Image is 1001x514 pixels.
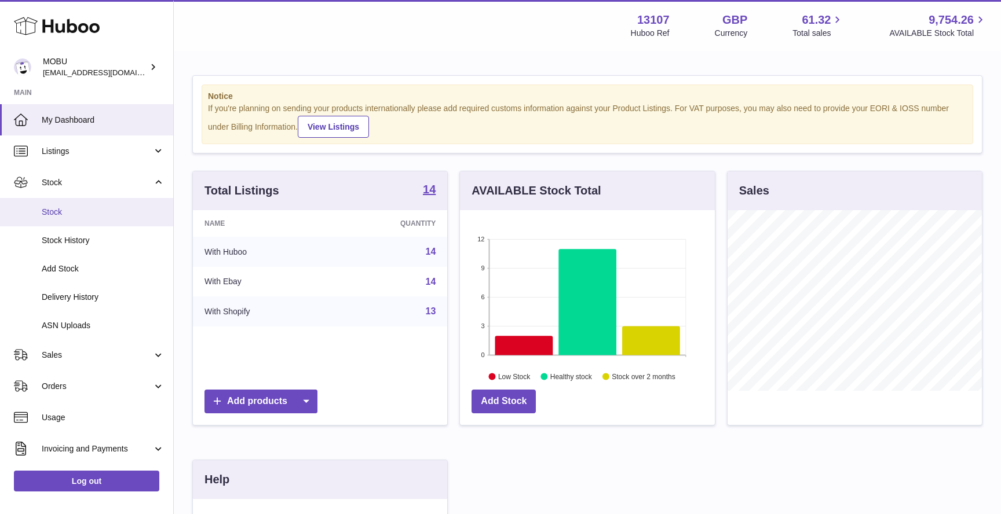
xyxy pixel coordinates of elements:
h3: Help [204,472,229,487]
img: mo@mobu.co.uk [14,58,31,76]
text: 3 [481,322,485,329]
span: Stock History [42,235,165,246]
strong: GBP [722,12,747,28]
a: 61.32 Total sales [792,12,844,39]
span: Delivery History [42,292,165,303]
div: Currency [715,28,748,39]
span: 61.32 [802,12,831,28]
td: With Shopify [193,296,330,326]
span: Usage [42,412,165,423]
th: Quantity [330,210,447,237]
h3: AVAILABLE Stock Total [472,183,601,199]
text: Stock over 2 months [612,372,675,380]
text: 0 [481,351,485,358]
a: 9,754.26 AVAILABLE Stock Total [889,12,987,39]
span: Invoicing and Payments [42,443,152,454]
div: MOBU [43,56,147,78]
span: Stock [42,177,152,188]
strong: Notice [208,91,967,102]
a: 14 [426,247,436,256]
a: 13 [426,306,436,316]
a: Add Stock [472,390,536,413]
text: 9 [481,265,485,271]
span: ASN Uploads [42,320,165,331]
td: With Huboo [193,237,330,267]
strong: 13107 [637,12,670,28]
a: View Listings [298,116,369,138]
span: Listings [42,146,152,157]
span: Orders [42,381,152,392]
text: Low Stock [498,372,531,380]
span: AVAILABLE Stock Total [889,28,987,39]
td: With Ebay [193,267,330,297]
a: 14 [423,183,436,197]
span: Stock [42,207,165,218]
h3: Total Listings [204,183,279,199]
h3: Sales [739,183,769,199]
text: 6 [481,293,485,300]
span: Total sales [792,28,844,39]
span: [EMAIL_ADDRESS][DOMAIN_NAME] [43,68,170,77]
span: Sales [42,350,152,361]
div: If you're planning on sending your products internationally please add required customs informati... [208,103,967,138]
a: Log out [14,471,159,491]
text: 12 [478,236,485,243]
span: 9,754.26 [929,12,974,28]
text: Healthy stock [550,372,593,380]
a: 14 [426,277,436,287]
strong: 14 [423,183,436,195]
th: Name [193,210,330,237]
div: Huboo Ref [631,28,670,39]
a: Add products [204,390,317,413]
span: Add Stock [42,263,165,274]
span: My Dashboard [42,115,165,126]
